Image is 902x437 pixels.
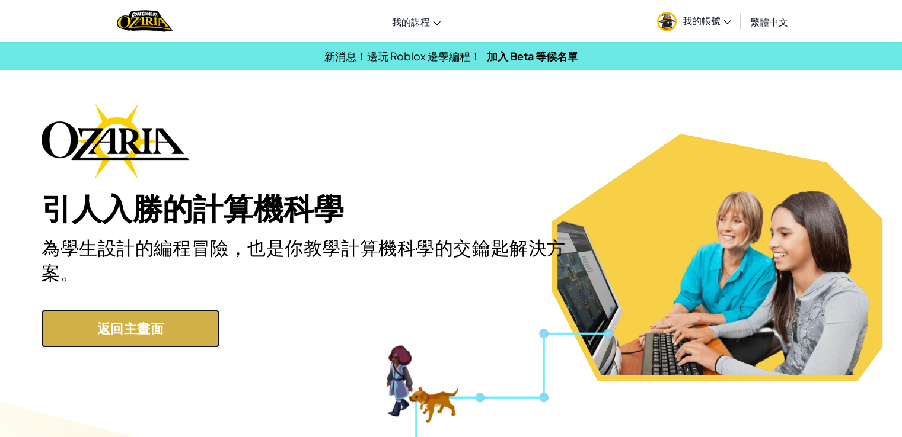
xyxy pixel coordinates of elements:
[42,103,190,179] img: Ozaria branding logo
[324,49,481,63] span: 新消息！邊玩 Roblox 邊學編程！
[657,12,677,31] img: avatar
[42,191,860,227] h1: 引人入勝的計算機科學
[487,49,578,63] a: 加入 Beta 等候名單
[744,5,794,37] a: 繁體中文
[386,5,447,37] a: 我的課程
[117,9,172,33] a: Ozaria by CodeCombat logo
[117,9,172,33] img: Home
[42,236,590,287] h2: 為學生設計的編程冒險，也是你教學計算機科學的交鑰匙解決方案。
[683,14,731,27] span: 我的帳號
[42,310,219,347] a: 返回主畫面
[651,2,737,40] a: 我的帳號
[750,15,788,28] span: 繁體中文
[392,15,430,28] span: 我的課程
